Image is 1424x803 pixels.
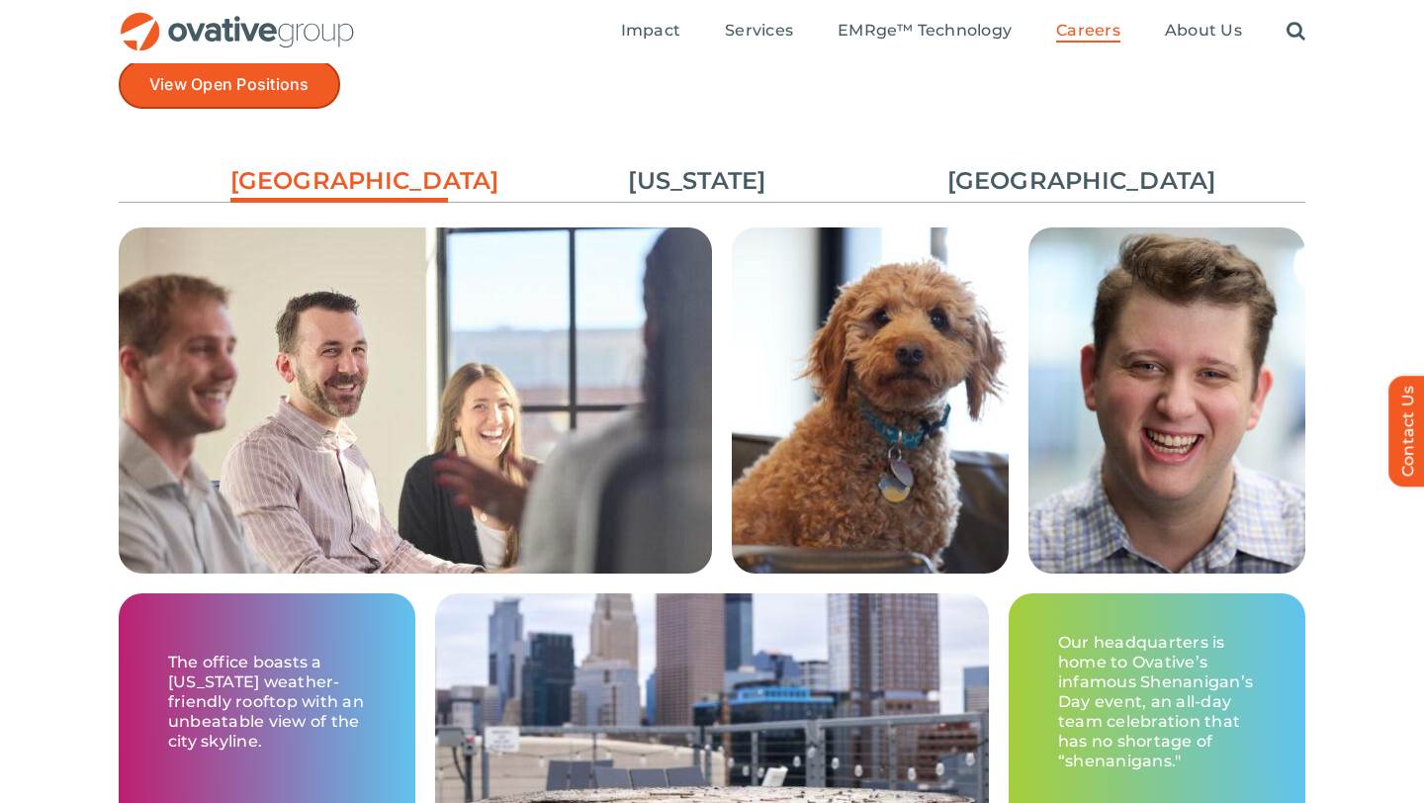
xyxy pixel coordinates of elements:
a: [GEOGRAPHIC_DATA] [230,164,448,208]
a: Services [725,21,793,43]
span: EMRge™ Technology [838,21,1012,41]
img: Careers – Minneapolis Grid 3 [1028,227,1305,574]
a: Impact [621,21,680,43]
a: View Open Positions [119,60,340,109]
ul: Post Filters [119,154,1305,208]
a: Search [1287,21,1305,43]
img: Careers – Minneapolis Grid 2 [119,227,712,684]
a: About Us [1165,21,1242,43]
span: Impact [621,21,680,41]
span: Services [725,21,793,41]
img: Careers – Minneapolis Grid 4 [732,227,1009,574]
a: Careers [1056,21,1120,43]
a: [US_STATE] [588,164,806,198]
a: OG_Full_horizontal_RGB [119,10,356,29]
a: EMRge™ Technology [838,21,1012,43]
p: The office boasts a [US_STATE] weather-friendly rooftop with an unbeatable view of the city skyline. [168,653,366,752]
p: Our headquarters is home to Ovative’s infamous Shenanigan’s Day event, an all-day team celebratio... [1058,633,1256,771]
a: [GEOGRAPHIC_DATA] [947,164,1165,198]
span: View Open Positions [149,75,310,94]
span: About Us [1165,21,1242,41]
span: Careers [1056,21,1120,41]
